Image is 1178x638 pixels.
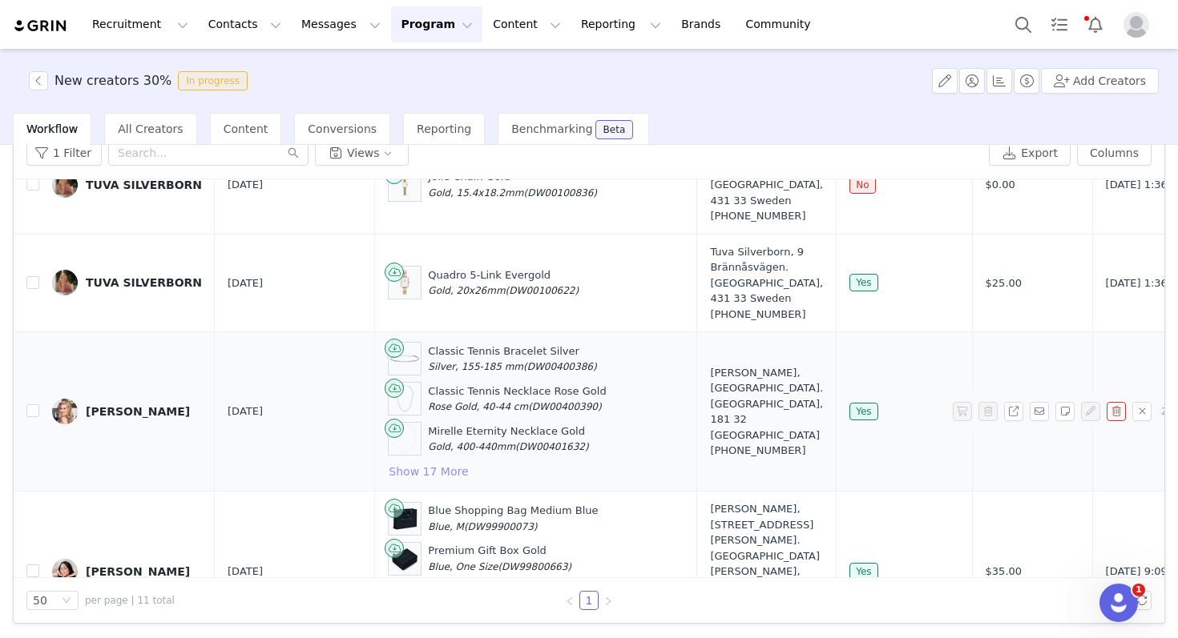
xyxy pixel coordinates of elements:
[1124,12,1149,38] img: placeholder-profile.jpg
[315,140,409,166] button: Views
[26,122,78,135] span: Workflow
[511,122,592,135] span: Benchmarking
[603,596,613,606] i: icon: right
[417,122,471,135] span: Reporting
[389,169,421,201] img: Product Image
[83,6,198,42] button: Recruitment
[710,443,823,459] div: [PHONE_NUMBER]
[228,403,263,419] span: [DATE]
[52,172,78,198] img: 369add1b-2cc3-4681-8e28-d3dccdf4c27b.jpg
[86,276,202,289] div: TUVA SILVERBORN
[391,6,482,42] button: Program
[389,503,421,535] img: Product Image
[849,176,875,194] span: No
[52,559,202,584] a: [PERSON_NAME]
[33,592,47,609] div: 50
[428,343,596,375] div: Classic Tennis Bracelet Silver
[199,6,291,42] button: Contacts
[1006,6,1041,42] button: Search
[428,169,597,200] div: Jolie Chain Gold
[428,267,579,299] div: Quadro 5-Link Evergold
[228,177,263,193] span: [DATE]
[710,365,823,459] div: [PERSON_NAME], [GEOGRAPHIC_DATA]. [GEOGRAPHIC_DATA], 181 32 [GEOGRAPHIC_DATA]
[428,423,588,455] div: Mirelle Eternity Necklace Gold
[428,561,498,572] span: Blue, One Size
[428,383,606,415] div: Classic Tennis Necklace Rose Gold
[603,125,626,134] div: Beta
[428,441,515,452] span: Gold, 400-440mm
[464,521,538,532] span: (DW99900073)
[560,591,579,610] li: Previous Page
[52,270,202,295] a: TUVA SILVERBORN
[389,343,421,375] img: Product Image
[599,591,618,610] li: Next Page
[428,285,505,296] span: Gold, 20x26mm
[1099,584,1138,622] iframe: Intercom live chat
[498,561,571,572] span: (DW99800663)
[1077,140,1152,166] button: Columns
[428,187,523,199] span: Gold, 15.4x18.2mm
[528,401,602,412] span: (DW00400390)
[288,147,299,158] i: icon: search
[1132,584,1145,596] span: 1
[710,146,823,224] div: Tuva Silverborn, 9 Brännåsvägen. [GEOGRAPHIC_DATA], 431 33 Sweden
[1042,6,1077,42] a: Tasks
[428,401,528,412] span: Rose Gold, 40-44 cm
[523,361,597,372] span: (DW00400386)
[52,559,78,584] img: dd40456e-a51e-4765-b332-711dbb4c28db.jpg
[1114,12,1165,38] button: Profile
[580,592,598,609] a: 1
[292,6,390,42] button: Messages
[736,6,828,42] a: Community
[710,244,823,323] div: Tuva Silverborn, 9 Brännåsvägen. [GEOGRAPHIC_DATA], 431 33 Sweden
[428,521,464,532] span: Blue, M
[108,140,309,166] input: Search...
[1078,6,1113,42] button: Notifications
[710,307,823,323] div: [PHONE_NUMBER]
[52,270,78,295] img: 369add1b-2cc3-4681-8e28-d3dccdf4c27b.jpg
[29,71,254,90] span: [object Object]
[228,275,263,291] span: [DATE]
[524,187,598,199] span: (DW00100836)
[389,543,421,575] img: Product Image
[86,179,202,191] div: TUVA SILVERBORN
[118,122,183,135] span: All Creators
[1030,402,1055,421] span: Send Email
[428,543,571,574] div: Premium Gift Box Gold
[228,564,263,580] span: [DATE]
[308,122,377,135] span: Conversions
[483,6,571,42] button: Content
[52,399,78,424] img: 82c4d97b-ce95-4727-ac41-dff31986a64b.jpg
[389,423,421,455] img: Product Image
[710,208,823,224] div: [PHONE_NUMBER]
[389,383,421,415] img: Product Image
[54,71,171,90] h3: New creators 30%
[565,596,575,606] i: icon: left
[672,6,735,42] a: Brands
[85,593,175,608] span: per page | 11 total
[62,596,71,607] i: icon: down
[849,563,877,580] span: Yes
[389,267,421,299] img: Product Image
[579,591,599,610] li: 1
[224,122,268,135] span: Content
[13,18,69,34] img: grin logo
[849,274,877,291] span: Yes
[428,503,598,534] div: Blue Shopping Bag Medium Blue
[515,441,589,452] span: (DW00401632)
[1041,68,1159,94] button: Add Creators
[506,285,579,296] span: (DW00100622)
[52,399,202,424] a: [PERSON_NAME]
[989,140,1071,166] button: Export
[52,172,202,198] a: TUVA SILVERBORN
[428,361,523,372] span: Silver, 155-185 mm
[388,462,469,481] button: Show 17 More
[86,565,190,578] div: [PERSON_NAME]
[178,71,248,90] span: In progress
[849,403,877,420] span: Yes
[86,405,190,418] div: [PERSON_NAME]
[26,140,102,166] button: 1 Filter
[571,6,671,42] button: Reporting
